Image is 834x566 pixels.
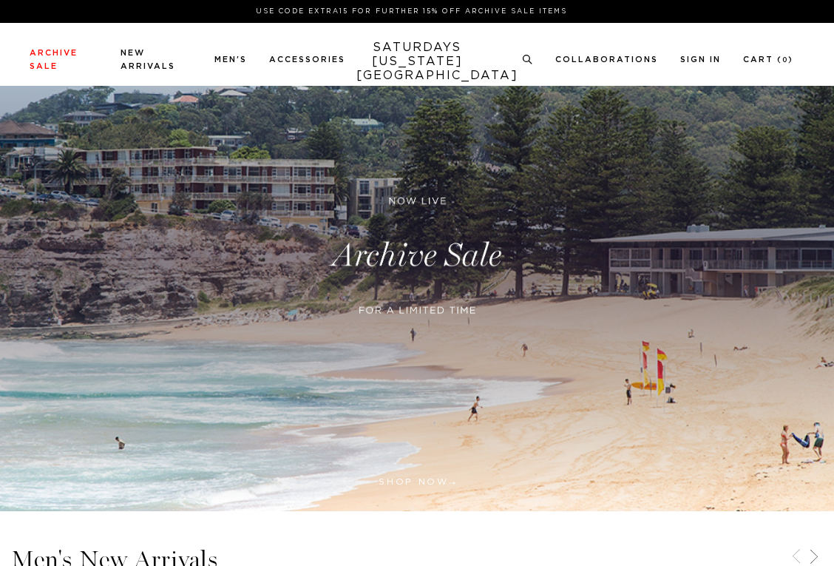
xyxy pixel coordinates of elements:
[35,6,787,17] p: Use Code EXTRA15 for Further 15% Off Archive Sale Items
[555,55,658,64] a: Collaborations
[269,55,345,64] a: Accessories
[214,55,247,64] a: Men's
[121,49,175,70] a: New Arrivals
[356,41,478,83] a: SATURDAYS[US_STATE][GEOGRAPHIC_DATA]
[680,55,721,64] a: Sign In
[743,55,793,64] a: Cart (0)
[782,57,788,64] small: 0
[30,49,78,70] a: Archive Sale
